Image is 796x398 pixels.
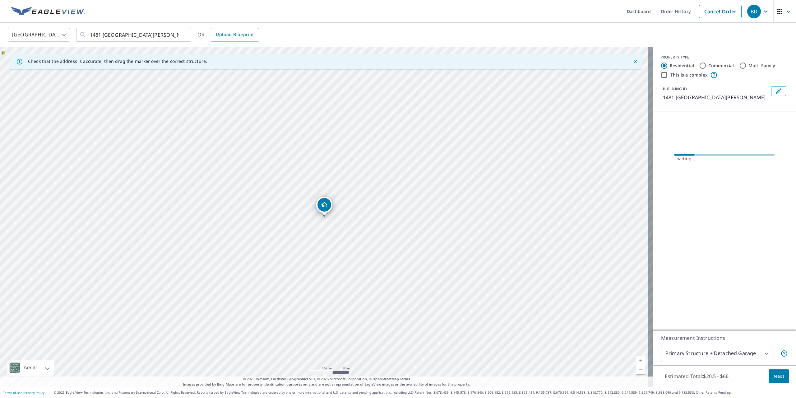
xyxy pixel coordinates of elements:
[636,365,646,374] a: Current Level 17, Zoom Out
[316,197,332,216] div: Dropped pin, building 1, Residential property, 1481 Remington Oaks Ter Fenton, MO 63026
[8,26,70,44] div: [GEOGRAPHIC_DATA]
[243,377,410,382] span: © 2025 TomTom, Earthstar Geographics SIO, © 2025 Microsoft Corporation, ©
[28,59,207,64] p: Check that the address is accurate, then drag the marker over the correct structure.
[197,28,259,42] div: OR
[699,5,742,18] a: Cancel Order
[400,377,410,381] a: Terms
[660,54,789,60] div: PROPERTY TYPE
[216,31,254,39] span: Upload Blueprint
[771,86,786,96] button: Edit building 1
[7,360,54,376] div: Aerial
[373,377,399,381] a: OpenStreetMap
[748,63,775,69] label: Multi-Family
[661,334,788,342] p: Measurement Instructions
[3,391,22,395] a: Terms of Use
[3,391,44,395] p: |
[747,5,761,18] div: BD
[663,86,687,91] p: BUILDING ID
[22,360,39,376] div: Aerial
[90,26,178,44] input: Search by address or latitude-longitude
[636,356,646,365] a: Current Level 17, Zoom In
[674,156,775,162] div: Loading…
[774,372,784,380] span: Next
[211,28,259,42] a: Upload Blueprint
[670,72,708,78] label: This is a complex
[663,94,769,101] p: 1481 [GEOGRAPHIC_DATA][PERSON_NAME]
[780,350,788,357] span: Your report will include the primary structure and a detached garage if one exists.
[660,369,734,383] p: Estimated Total: $20.5 - $66
[708,63,734,69] label: Commercial
[661,345,772,362] div: Primary Structure + Detached Garage
[769,369,789,383] button: Next
[631,58,639,66] button: Close
[11,7,85,16] img: EV Logo
[670,63,694,69] label: Residential
[54,390,793,395] p: © 2025 Eagle View Technologies, Inc. and Pictometry International Corp. All Rights Reserved. Repo...
[24,391,44,395] a: Privacy Policy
